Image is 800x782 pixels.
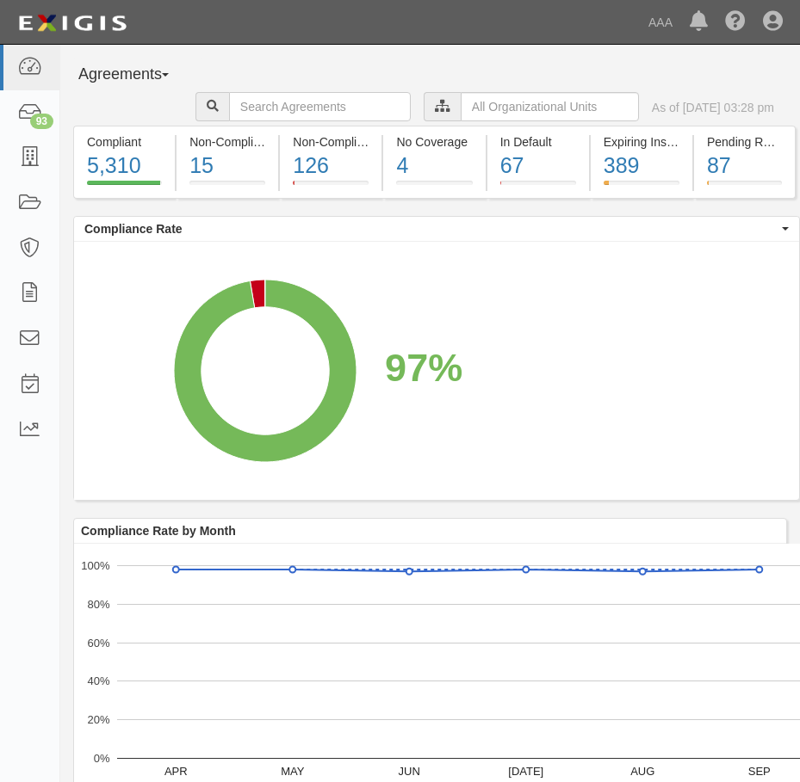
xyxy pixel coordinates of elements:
[604,151,679,182] div: 389
[725,12,746,33] i: Help Center - Complianz
[229,92,411,121] input: Search Agreements
[30,114,53,129] div: 93
[87,598,109,611] text: 80%
[396,133,472,151] div: No Coverage
[87,674,109,687] text: 40%
[84,220,778,237] span: Compliance Rate
[281,765,305,778] text: MAY
[13,8,132,39] img: logo-5460c22ac91f19d4615b14bd174203de0afe785f0fc80cf4dbbc73dc1793850b.png
[500,151,576,182] div: 67
[508,765,543,778] text: [DATE]
[87,133,162,151] div: Compliant
[74,242,456,500] svg: A chart.
[189,133,265,151] div: Non-Compliant (Current)
[87,636,109,649] text: 60%
[399,765,420,778] text: JUN
[383,188,485,201] a: No Coverage4
[293,133,369,151] div: Non-Compliant (Expired)
[707,151,782,182] div: 87
[694,188,796,201] a: Pending Review87
[73,58,202,92] button: Agreements
[385,340,462,395] div: 97%
[177,188,278,201] a: Non-Compliant15
[707,133,782,151] div: Pending Review
[189,151,265,182] div: 15
[73,188,175,201] a: Compliant5,310
[500,133,576,151] div: In Default
[748,765,771,778] text: SEP
[74,217,799,241] button: Compliance Rate
[94,752,110,765] text: 0%
[164,765,188,778] text: APR
[280,188,381,201] a: Non-Compliant126
[630,765,654,778] text: AUG
[652,99,774,116] div: As of [DATE] 03:28 pm
[591,188,692,201] a: Expiring Insurance389
[87,713,109,726] text: 20%
[487,188,589,201] a: In Default67
[396,151,472,182] div: 4
[81,524,236,538] b: Compliance Rate by Month
[87,151,162,182] div: 5,310
[461,92,639,121] input: All Organizational Units
[640,5,681,40] a: AAA
[81,559,110,572] text: 100%
[293,151,369,182] div: 126
[604,133,679,151] div: Expiring Insurance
